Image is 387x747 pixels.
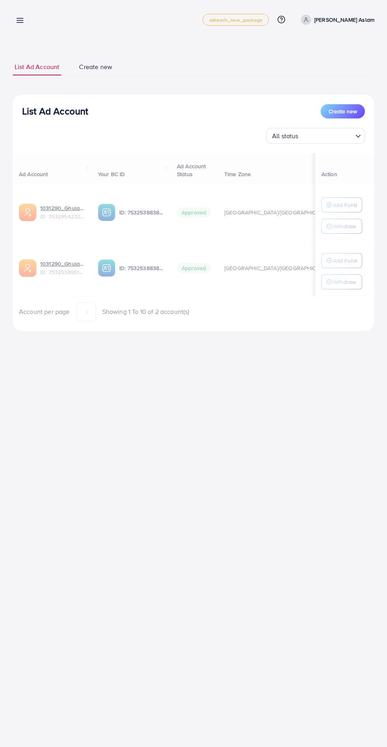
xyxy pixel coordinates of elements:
h3: List Ad Account [22,105,88,117]
p: [PERSON_NAME] Aslam [314,15,374,24]
span: adreach_new_package [209,17,262,23]
span: Create new [329,107,357,115]
input: Search for option [301,129,352,142]
button: Create new [321,104,365,118]
span: List Ad Account [15,62,59,71]
a: [PERSON_NAME] Aslam [298,15,374,25]
div: Search for option [266,128,365,144]
span: All status [271,130,300,142]
a: adreach_new_package [203,14,269,26]
span: Create new [79,62,112,71]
